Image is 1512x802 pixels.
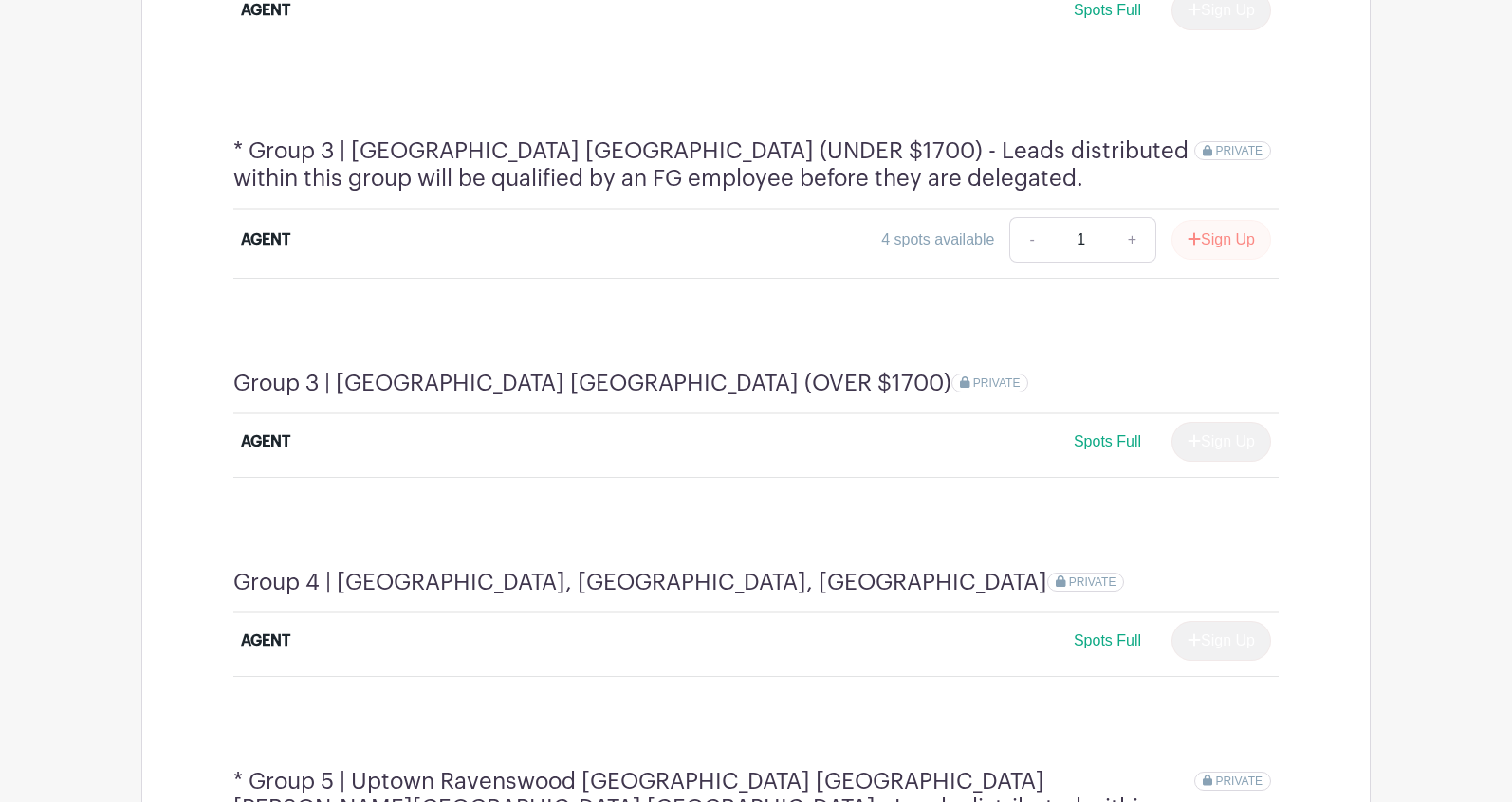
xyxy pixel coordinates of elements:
[241,228,290,251] div: AGENT
[1074,433,1141,449] span: Spots Full
[973,376,1021,390] span: PRIVATE
[1009,217,1053,263] a: -
[1074,2,1141,18] span: Spots Full
[1171,220,1271,260] button: Sign Up
[233,370,951,397] h4: Group 3 | [GEOGRAPHIC_DATA] [GEOGRAPHIC_DATA] (OVER $1700)
[241,430,290,453] div: AGENT
[233,137,1194,192] h4: * Group 3 | [GEOGRAPHIC_DATA] [GEOGRAPHIC_DATA] (UNDER $1700) - Leads distributed within this gro...
[1074,632,1141,648] span: Spots Full
[1069,575,1116,589] span: PRIVATE
[241,629,290,652] div: AGENT
[1215,775,1263,788] span: PRIVATE
[1215,144,1263,157] span: PRIVATE
[233,569,1047,596] h4: Group 4 | [GEOGRAPHIC_DATA], [GEOGRAPHIC_DATA], [GEOGRAPHIC_DATA]
[1109,217,1156,263] a: +
[881,228,994,251] div: 4 spots available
